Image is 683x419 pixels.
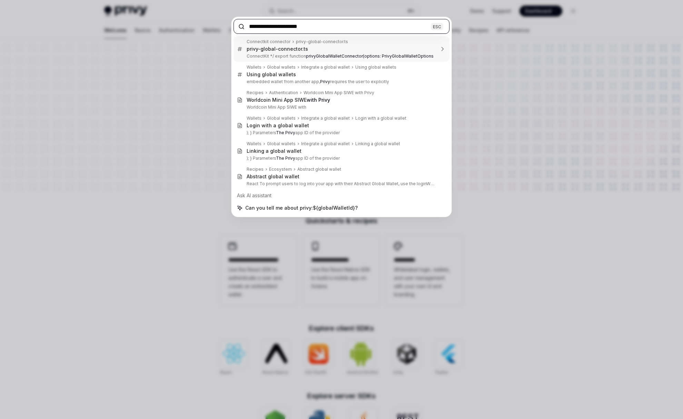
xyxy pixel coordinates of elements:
[247,104,435,110] p: Worldcoin Mini App SIWE with
[355,141,400,147] div: Linking a global wallet
[297,167,341,172] div: Abstract global wallet
[307,97,330,103] b: with Privy
[355,116,406,121] div: Login with a global wallet
[247,53,435,59] p: ConnectKit */ export function
[247,97,330,103] div: Worldcoin Mini App SIWE
[247,156,435,161] p: ); } Parameters app ID of the provider
[269,90,298,96] div: Authentication
[247,116,261,121] div: Wallets
[247,130,435,136] p: ); } Parameters app ID of the provider
[247,167,264,172] div: Recipes
[247,39,290,44] div: Connectkit connector
[247,141,261,147] div: Wallets
[247,90,264,96] div: Recipes
[269,167,292,172] div: Ecosystem
[304,90,374,96] div: Worldcoin Mini App SIWE with Privy
[320,79,330,84] b: Privy
[247,64,261,70] div: Wallets
[247,173,299,180] div: Abstract global wallet
[247,71,296,78] div: Using global wallets
[301,116,350,121] div: Integrate a global wallet
[247,181,435,187] p: React To prompt users to log into your app with their Abstract Global Wallet, use the loginWithCros
[267,116,296,121] div: Global wallets
[306,53,434,59] b: privyGlobalWalletConnector(options: PrivyGlobalWalletOptions
[267,64,296,70] div: Global wallets
[296,39,348,44] div: privy-global-connector.ts
[245,204,358,211] span: Can you tell me about privy:${globalWalletId}?
[431,23,443,30] div: ESC
[276,130,295,135] b: The Privy
[355,64,396,70] div: Using global wallets
[267,141,296,147] div: Global wallets
[247,79,435,84] p: embedded wallet from another app, requires the user to explicitly
[276,156,295,161] b: The Privy
[234,189,449,202] div: Ask AI assistant
[247,148,301,154] div: Linking a global wallet
[301,64,350,70] div: Integrate a global wallet
[301,141,350,147] div: Integrate a global wallet
[247,46,308,52] div: privy-global-connector.ts
[247,122,309,129] div: Login with a global wallet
